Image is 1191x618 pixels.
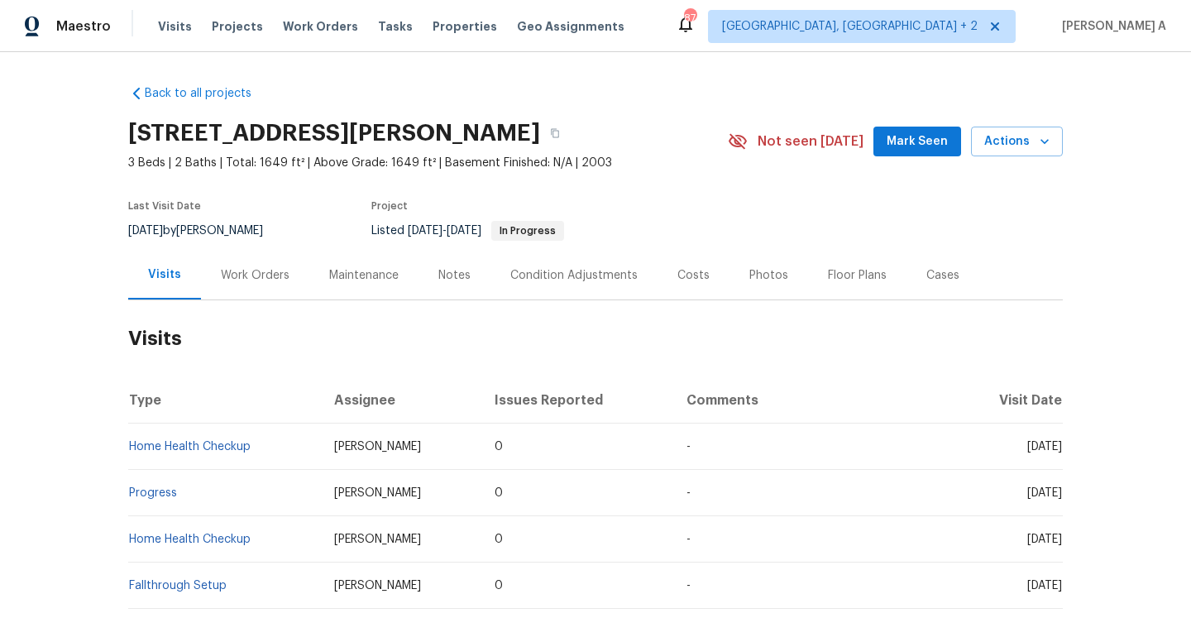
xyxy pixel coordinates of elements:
[128,125,540,141] h2: [STREET_ADDRESS][PERSON_NAME]
[148,266,181,283] div: Visits
[221,267,289,284] div: Work Orders
[1027,441,1062,453] span: [DATE]
[1027,580,1062,592] span: [DATE]
[510,267,638,284] div: Condition Adjustments
[371,225,564,237] span: Listed
[129,487,177,499] a: Progress
[495,580,503,592] span: 0
[673,377,954,424] th: Comments
[495,441,503,453] span: 0
[493,226,562,236] span: In Progress
[873,127,961,157] button: Mark Seen
[408,225,442,237] span: [DATE]
[56,18,111,35] span: Maestro
[128,377,321,424] th: Type
[371,201,408,211] span: Project
[828,267,887,284] div: Floor Plans
[481,377,672,424] th: Issues Reported
[686,441,691,453] span: -
[334,534,421,545] span: [PERSON_NAME]
[334,580,421,592] span: [PERSON_NAME]
[433,18,497,35] span: Properties
[128,155,728,171] span: 3 Beds | 2 Baths | Total: 1649 ft² | Above Grade: 1649 ft² | Basement Finished: N/A | 2003
[447,225,481,237] span: [DATE]
[758,133,863,150] span: Not seen [DATE]
[1055,18,1166,35] span: [PERSON_NAME] A
[971,127,1063,157] button: Actions
[684,10,696,26] div: 87
[128,85,287,102] a: Back to all projects
[378,21,413,32] span: Tasks
[334,441,421,453] span: [PERSON_NAME]
[984,132,1050,152] span: Actions
[212,18,263,35] span: Projects
[686,534,691,545] span: -
[128,221,283,241] div: by [PERSON_NAME]
[408,225,481,237] span: -
[677,267,710,284] div: Costs
[517,18,624,35] span: Geo Assignments
[686,487,691,499] span: -
[321,377,482,424] th: Assignee
[438,267,471,284] div: Notes
[926,267,959,284] div: Cases
[540,118,570,148] button: Copy Address
[334,487,421,499] span: [PERSON_NAME]
[129,580,227,592] a: Fallthrough Setup
[128,300,1063,377] h2: Visits
[495,487,503,499] span: 0
[686,580,691,592] span: -
[887,132,948,152] span: Mark Seen
[158,18,192,35] span: Visits
[128,225,163,237] span: [DATE]
[749,267,788,284] div: Photos
[129,534,251,545] a: Home Health Checkup
[722,18,978,35] span: [GEOGRAPHIC_DATA], [GEOGRAPHIC_DATA] + 2
[1027,487,1062,499] span: [DATE]
[128,201,201,211] span: Last Visit Date
[129,441,251,453] a: Home Health Checkup
[495,534,503,545] span: 0
[283,18,358,35] span: Work Orders
[954,377,1063,424] th: Visit Date
[329,267,399,284] div: Maintenance
[1027,534,1062,545] span: [DATE]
